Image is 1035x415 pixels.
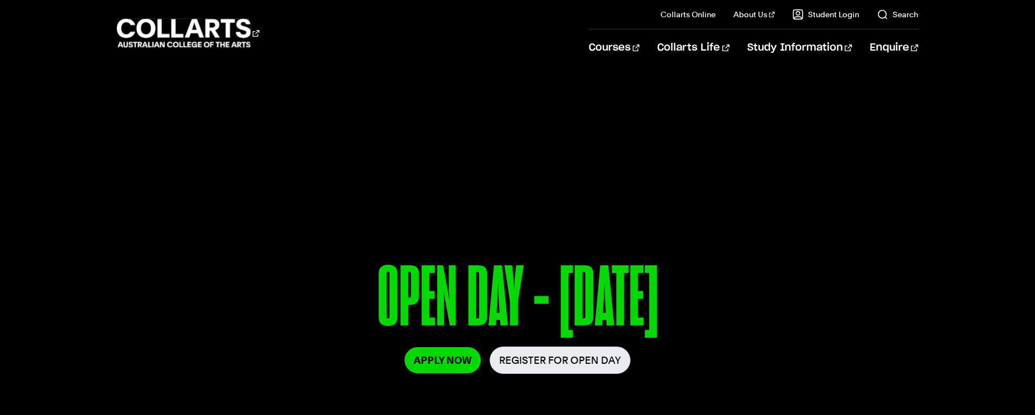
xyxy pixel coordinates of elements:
[117,17,259,49] div: Go to homepage
[870,29,918,66] a: Enquire
[589,29,639,66] a: Courses
[877,9,918,20] a: Search
[747,29,852,66] a: Study Information
[733,9,775,20] a: About Us
[405,347,481,373] a: Apply Now
[661,9,716,20] a: Collarts Online
[205,255,830,347] p: OPEN DAY - [DATE]
[792,9,859,20] a: Student Login
[657,29,729,66] a: Collarts Life
[490,347,630,374] a: Register for Open Day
